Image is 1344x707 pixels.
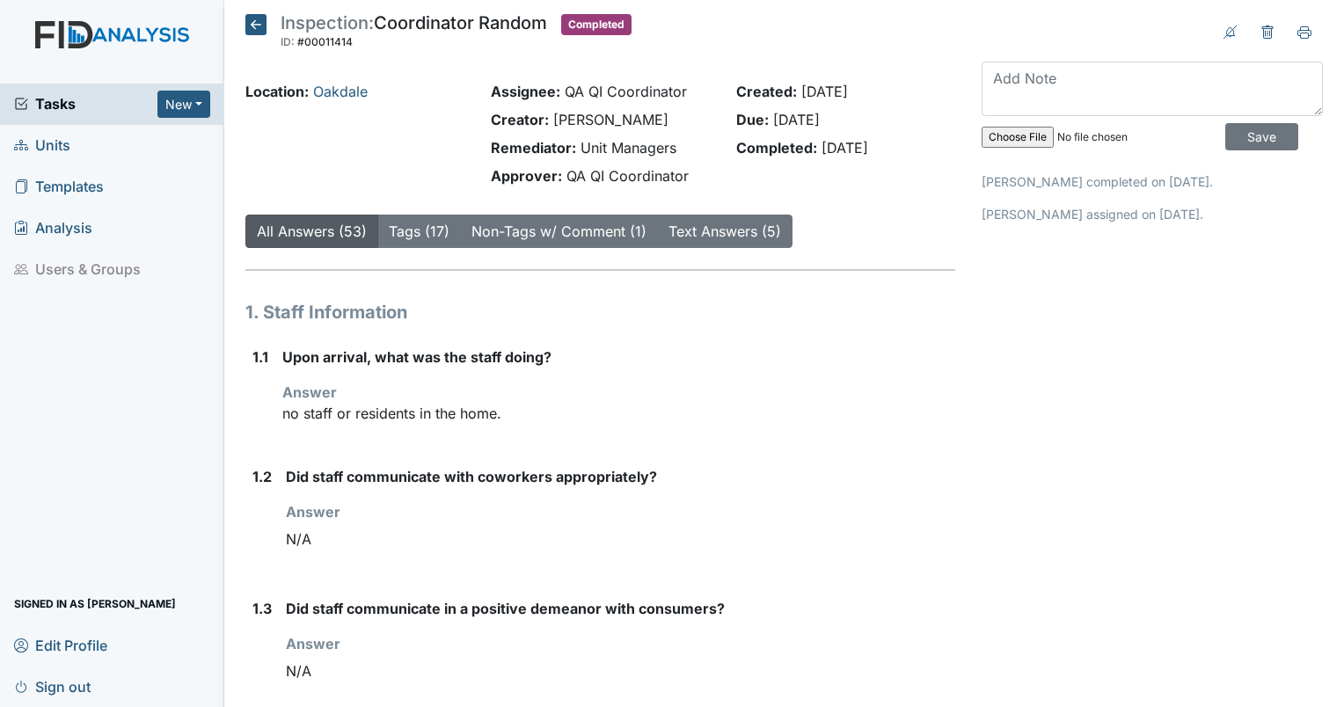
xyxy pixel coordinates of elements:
a: All Answers (53) [257,222,367,240]
button: Text Answers (5) [657,215,793,248]
a: Text Answers (5) [668,222,781,240]
span: #00011414 [297,35,353,48]
a: Tasks [14,93,157,114]
strong: Created: [736,83,797,100]
span: Sign out [14,673,91,700]
span: QA QI Coordinator [566,167,689,185]
strong: Answer [286,635,340,652]
strong: Assignee: [491,83,560,100]
strong: Location: [245,83,309,100]
label: 1.2 [252,466,272,487]
strong: Remediator: [491,139,576,157]
strong: Approver: [491,167,562,185]
strong: Completed: [736,139,817,157]
span: Edit Profile [14,631,107,659]
span: [PERSON_NAME] [553,111,668,128]
strong: Answer [286,503,340,521]
span: Unit Managers [581,139,676,157]
p: [PERSON_NAME] completed on [DATE]. [982,172,1323,191]
span: Signed in as [PERSON_NAME] [14,590,176,617]
label: Did staff communicate with coworkers appropriately? [286,466,657,487]
span: Templates [14,173,104,200]
p: [PERSON_NAME] assigned on [DATE]. [982,205,1323,223]
span: Analysis [14,215,92,242]
strong: Answer [282,383,337,401]
a: Oakdale [313,83,368,100]
span: QA QI Coordinator [565,83,687,100]
button: All Answers (53) [245,215,378,248]
p: no staff or residents in the home. [282,403,955,424]
strong: Due: [736,111,769,128]
label: 1.1 [252,346,268,368]
strong: Creator: [491,111,549,128]
span: Units [14,132,70,159]
a: Non-Tags w/ Comment (1) [471,222,646,240]
label: 1.3 [252,598,272,619]
a: Tags (17) [389,222,449,240]
h1: 1. Staff Information [245,299,955,325]
span: [DATE] [773,111,820,128]
div: N/A [286,654,955,688]
label: Did staff communicate in a positive demeanor with consumers? [286,598,725,619]
div: Coordinator Random [281,14,547,53]
span: Completed [561,14,632,35]
button: Non-Tags w/ Comment (1) [460,215,658,248]
span: [DATE] [801,83,848,100]
div: N/A [286,522,955,556]
button: New [157,91,210,118]
input: Save [1225,123,1298,150]
button: Tags (17) [377,215,461,248]
span: Inspection: [281,12,374,33]
span: ID: [281,35,295,48]
label: Upon arrival, what was the staff doing? [282,346,551,368]
span: [DATE] [822,139,868,157]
